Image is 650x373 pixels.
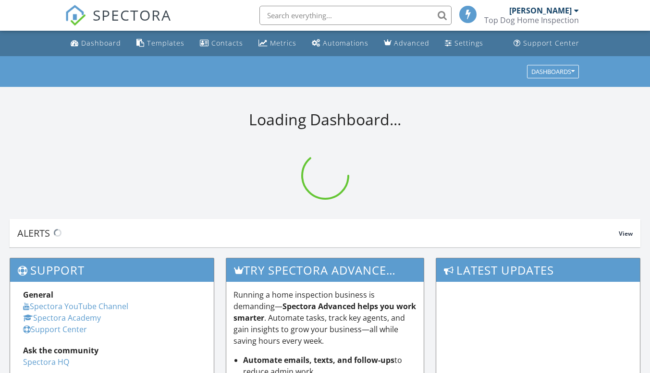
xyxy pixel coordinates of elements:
[270,38,296,48] div: Metrics
[259,6,452,25] input: Search everything...
[147,38,184,48] div: Templates
[10,258,214,282] h3: Support
[226,258,424,282] h3: Try spectora advanced [DATE]
[394,38,429,48] div: Advanced
[243,355,394,365] strong: Automate emails, texts, and follow-ups
[211,38,243,48] div: Contacts
[23,301,128,312] a: Spectora YouTube Channel
[196,35,247,52] a: Contacts
[436,258,640,282] h3: Latest Updates
[233,301,416,323] strong: Spectora Advanced helps you work smarter
[133,35,188,52] a: Templates
[454,38,483,48] div: Settings
[531,68,575,75] div: Dashboards
[65,5,86,26] img: The Best Home Inspection Software - Spectora
[93,5,172,25] span: SPECTORA
[323,38,368,48] div: Automations
[233,289,417,347] p: Running a home inspection business is demanding— . Automate tasks, track key agents, and gain ins...
[527,65,579,78] button: Dashboards
[23,345,201,356] div: Ask the community
[510,35,583,52] a: Support Center
[23,324,87,335] a: Support Center
[619,229,633,238] span: View
[17,227,619,240] div: Alerts
[441,35,487,52] a: Settings
[523,38,579,48] div: Support Center
[23,313,101,323] a: Spectora Academy
[380,35,433,52] a: Advanced
[23,357,69,367] a: Spectora HQ
[308,35,372,52] a: Automations (Basic)
[65,13,172,33] a: SPECTORA
[81,38,121,48] div: Dashboard
[67,35,125,52] a: Dashboard
[509,6,572,15] div: [PERSON_NAME]
[255,35,300,52] a: Metrics
[484,15,579,25] div: Top Dog Home Inspection
[23,289,53,300] strong: General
